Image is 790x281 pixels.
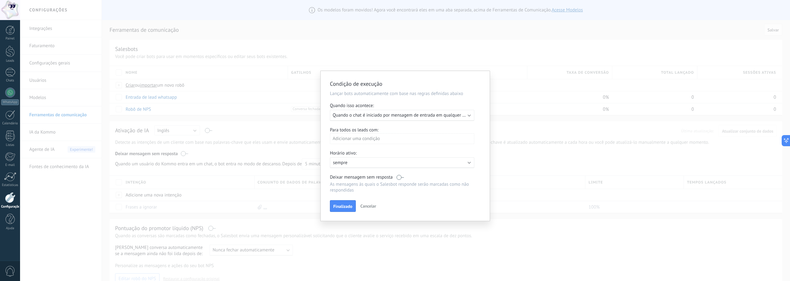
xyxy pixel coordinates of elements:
[330,174,393,180] span: Deixar mensagem sem resposta
[1,99,19,105] div: WhatsApp
[333,204,352,209] span: Finalizado
[333,160,441,166] p: sempre
[330,91,480,97] p: Lançar bots automaticamente com base nas regras definidas abaixo
[1,79,19,83] div: Chats
[1,183,19,187] div: Estatísticas
[330,150,480,157] div: Horário ativo:
[330,103,480,110] div: Quando isso acontece:
[1,143,19,147] div: Listas
[330,181,474,193] p: As mensagens às quais o Salesbot responde serão marcadas como não respondidas
[1,163,19,167] div: E-mail
[1,226,19,230] div: Ajuda
[1,59,19,63] div: Leads
[1,205,19,209] div: Configurações
[330,80,474,88] h2: Condição de execução
[358,201,379,211] button: Cancelar
[333,112,473,118] span: Quando o chat é iniciado por mensagem de entrada em qualquer canal
[330,200,356,212] button: Finalizado
[330,127,480,133] div: Para todos os leads com:
[1,37,19,41] div: Painel
[330,133,474,144] div: Adicionar uma condição
[360,203,376,209] span: Cancelar
[1,122,19,126] div: Calendário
